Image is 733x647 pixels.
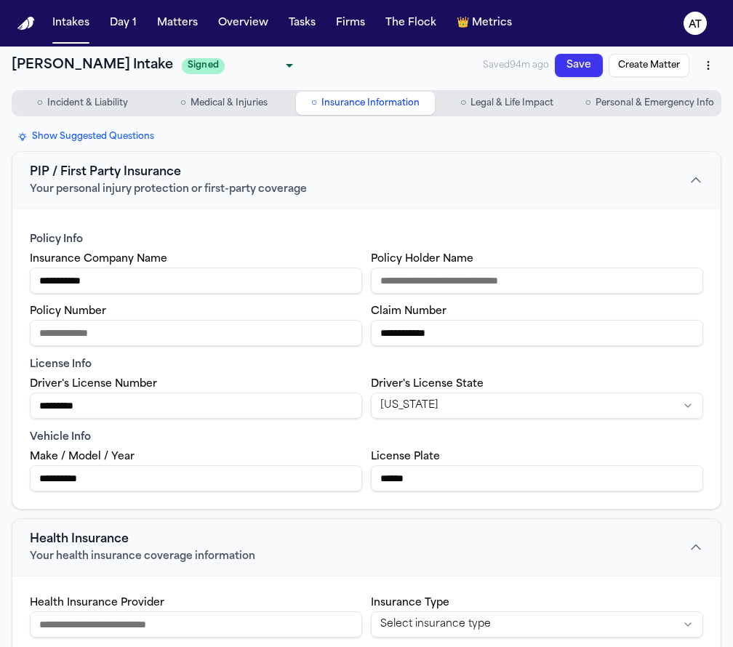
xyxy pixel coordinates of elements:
text: AT [689,20,702,30]
div: Vehicle Info [30,430,703,445]
span: Personal & Emergency Info [596,97,714,109]
a: Home [17,17,35,31]
span: ○ [37,96,43,110]
button: Go to Incident & Liability [13,92,152,115]
input: PIP claim number [371,320,703,346]
label: Driver's License Number [30,379,157,390]
label: Driver's License State [371,379,484,390]
span: ○ [311,96,317,110]
button: Go to Insurance Information [296,92,435,115]
span: Health Insurance [30,531,129,548]
button: Go to Personal & Emergency Info [580,92,720,115]
button: Save [555,54,603,77]
label: Insurance Type [371,598,449,608]
button: Intakes [47,10,95,36]
button: State select [371,393,703,419]
span: ○ [585,96,591,110]
img: Finch Logo [17,17,35,31]
span: crown [457,16,469,31]
span: Signed [182,58,225,74]
label: Insurance Company Name [30,254,167,265]
button: crownMetrics [451,10,518,36]
label: Policy Holder Name [371,254,473,265]
label: Claim Number [371,306,446,317]
div: Policy Info [30,233,703,247]
span: Your health insurance coverage information [30,550,255,564]
span: Incident & Liability [47,97,128,109]
button: Day 1 [104,10,143,36]
span: ○ [460,96,466,110]
button: Tasks [283,10,321,36]
div: License Info [30,358,703,372]
input: PIP policy holder name [371,268,703,294]
span: Insurance Information [321,97,420,109]
span: Your personal injury protection or first-party coverage [30,182,307,197]
button: The Flock [380,10,442,36]
button: Go to Legal & Life Impact [438,92,577,115]
span: Saved 94m ago [483,60,549,71]
label: License Plate [371,451,440,462]
span: Medical & Injuries [191,97,268,109]
span: ○ [180,96,186,110]
span: Metrics [472,16,512,31]
button: Matters [151,10,204,36]
button: Firms [330,10,371,36]
button: Go to Medical & Injuries [155,92,294,115]
button: Create Matter [609,54,689,77]
span: PIP / First Party Insurance [30,164,181,181]
button: PIP / First Party InsuranceYour personal injury protection or first-party coverage [12,152,721,209]
h1: [PERSON_NAME] Intake [12,55,173,76]
input: Health insurance provider [30,611,362,638]
input: PIP policy number [30,320,362,346]
label: Policy Number [30,306,106,317]
button: Health InsuranceYour health insurance coverage information [12,519,721,576]
input: Vehicle license plate [371,465,703,491]
input: PIP insurance company [30,268,362,294]
label: Health Insurance Provider [30,598,164,608]
label: Make / Model / Year [30,451,135,462]
button: More actions [695,52,721,79]
div: Update intake status [182,55,298,76]
input: Vehicle make model year [30,465,362,491]
span: Legal & Life Impact [470,97,553,109]
input: Driver's License Number [30,393,362,419]
button: Overview [212,10,274,36]
button: Show Suggested Questions [12,128,160,145]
